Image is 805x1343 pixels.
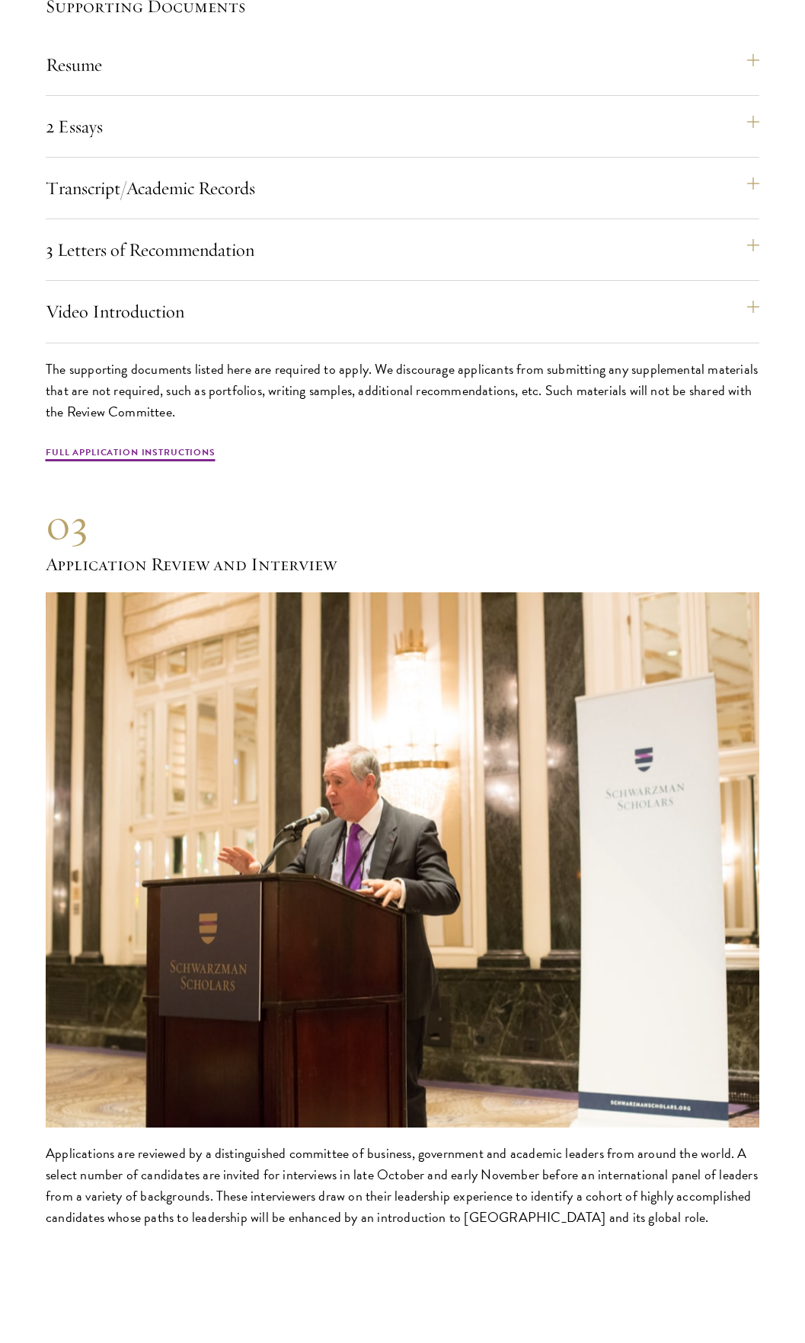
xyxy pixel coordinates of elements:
button: Resume [46,46,759,83]
p: Applications are reviewed by a distinguished committee of business, government and academic leade... [46,1143,759,1228]
p: The supporting documents listed here are required to apply. We discourage applicants from submitt... [46,359,759,423]
button: 2 Essays [46,108,759,145]
div: 03 [46,498,759,551]
a: Full Application Instructions [46,445,216,464]
button: Transcript/Academic Records [46,170,759,206]
h3: Application Review and Interview [46,551,759,577]
button: Video Introduction [46,293,759,330]
button: 3 Letters of Recommendation [46,231,759,268]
